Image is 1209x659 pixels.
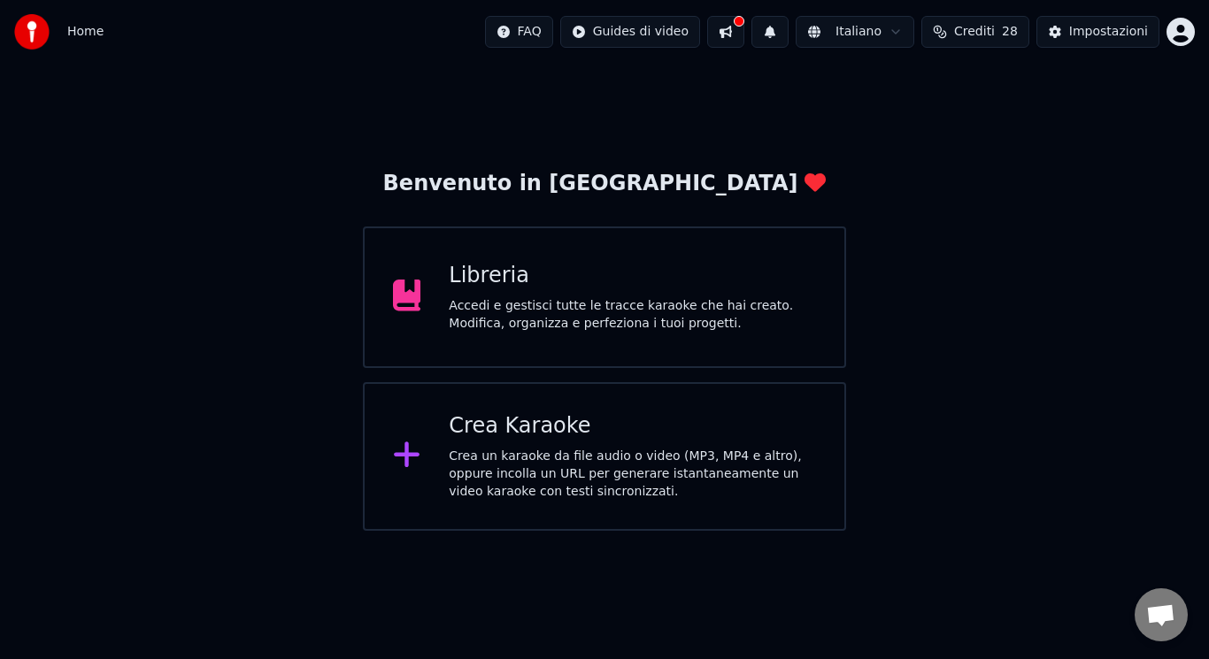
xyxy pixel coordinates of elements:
button: Guides di video [560,16,700,48]
button: Crediti28 [921,16,1029,48]
span: 28 [1002,23,1018,41]
div: Crea un karaoke da file audio o video (MP3, MP4 e altro), oppure incolla un URL per generare ista... [449,448,816,501]
div: Impostazioni [1069,23,1148,41]
a: Aprire la chat [1135,588,1188,641]
button: Impostazioni [1036,16,1159,48]
div: Crea Karaoke [449,412,816,441]
button: FAQ [485,16,553,48]
div: Libreria [449,262,816,290]
div: Accedi e gestisci tutte le tracce karaoke che hai creato. Modifica, organizza e perfeziona i tuoi... [449,297,816,333]
span: Crediti [954,23,995,41]
nav: breadcrumb [67,23,104,41]
img: youka [14,14,50,50]
div: Benvenuto in [GEOGRAPHIC_DATA] [383,170,827,198]
span: Home [67,23,104,41]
